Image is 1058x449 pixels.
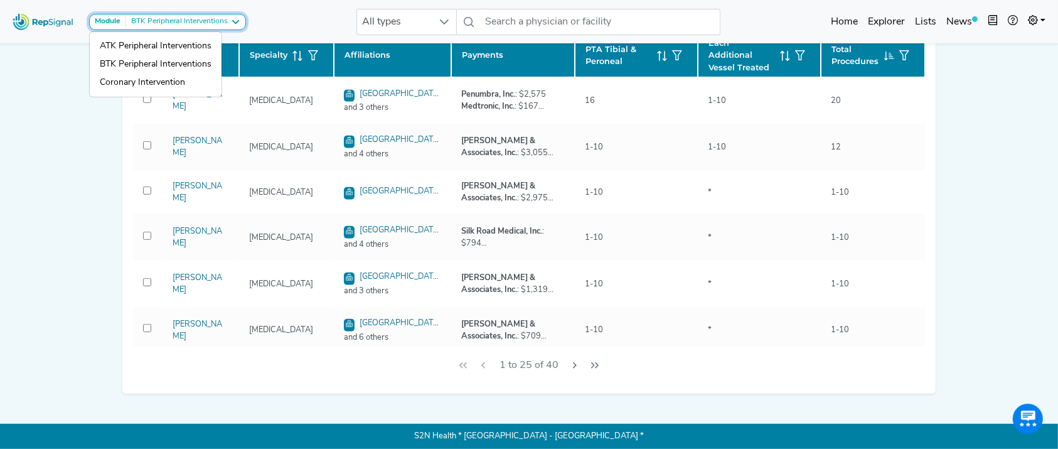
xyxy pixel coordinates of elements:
div: 1-10 [577,324,611,336]
strong: Medtronic, Inc. [461,102,515,111]
div: 1-10 [823,278,857,290]
button: ModuleBTK Peripheral Interventions [89,14,246,30]
div: : $1,319 [461,272,565,296]
a: [PERSON_NAME] [173,137,222,157]
a: [PERSON_NAME] [173,320,222,340]
div: [MEDICAL_DATA] [242,187,321,198]
div: 12 [823,141,848,153]
div: [MEDICAL_DATA] [242,232,321,244]
div: [MEDICAL_DATA] [242,95,321,107]
div: 1-10 [577,278,611,290]
div: : $2,575 [461,89,565,100]
div: 1-10 [823,187,857,198]
div: [MEDICAL_DATA] [242,141,321,153]
span: PTA Tibial & Peroneal [585,43,652,67]
a: [GEOGRAPHIC_DATA][US_STATE] [344,90,441,112]
a: BTK Peripheral Interventions [90,55,222,73]
span: and 6 others [336,332,449,344]
span: and 3 others [336,102,449,114]
strong: [PERSON_NAME] & Associates, Inc. [461,274,535,294]
div: : $3,055 [461,135,565,159]
span: 1 to 25 of 40 [494,354,564,377]
strong: [PERSON_NAME] & Associates, Inc. [461,182,535,202]
div: BTK Peripheral Interventions [126,17,228,27]
div: 1-10 [823,232,857,244]
div: : $167 [461,100,565,112]
a: Explorer [863,9,910,35]
span: Payments [462,49,503,61]
span: Each Additional Vessel Treated [708,37,776,73]
div: 20 [823,95,848,107]
span: and 4 others [336,148,449,160]
a: ATK Peripheral Interventions [90,37,222,55]
a: [PERSON_NAME] [173,227,222,247]
button: Next Page [565,354,585,377]
a: Lists [910,9,941,35]
div: : $794 [461,225,565,249]
span: Specialty [250,49,287,61]
span: and 4 others [336,239,449,251]
div: 1-10 [577,141,611,153]
a: [GEOGRAPHIC_DATA][US_STATE] [344,226,441,249]
input: Search a physician or facility [481,9,720,35]
div: 1-10 [700,95,734,107]
div: : $709 [461,318,565,342]
strong: Penumbra, Inc. [461,90,515,99]
a: [PERSON_NAME] [173,182,222,202]
div: : $2,975 [461,180,565,204]
span: All types [357,9,432,35]
a: [GEOGRAPHIC_DATA][US_STATE] [344,187,441,210]
a: Coronary Intervention [90,73,222,92]
a: [GEOGRAPHIC_DATA][US_STATE] [344,136,441,158]
a: Home [826,9,863,35]
div: [MEDICAL_DATA] [242,278,321,290]
strong: Module [95,18,120,25]
a: [GEOGRAPHIC_DATA][US_STATE] [344,319,441,342]
div: 1-10 [823,324,857,336]
strong: Silk Road Medical, Inc. [461,227,542,235]
p: S2N Health * [GEOGRAPHIC_DATA] - [GEOGRAPHIC_DATA] * [122,424,936,449]
span: Affiliations [345,49,390,61]
a: [PERSON_NAME] [173,274,222,294]
button: Last Page [585,354,605,377]
span: Total Procedures [831,43,879,67]
strong: [PERSON_NAME] & Associates, Inc. [461,320,535,340]
div: 1-10 [577,187,611,198]
button: Intel Book [983,9,1003,35]
div: 16 [577,95,602,107]
a: [GEOGRAPHIC_DATA][US_STATE] [344,273,441,295]
div: 1-10 [700,141,734,153]
div: 1-10 [577,232,611,244]
div: [MEDICAL_DATA] [242,324,321,336]
strong: [PERSON_NAME] & Associates, Inc. [461,137,535,157]
a: News [941,9,983,35]
span: and 3 others [336,285,449,297]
